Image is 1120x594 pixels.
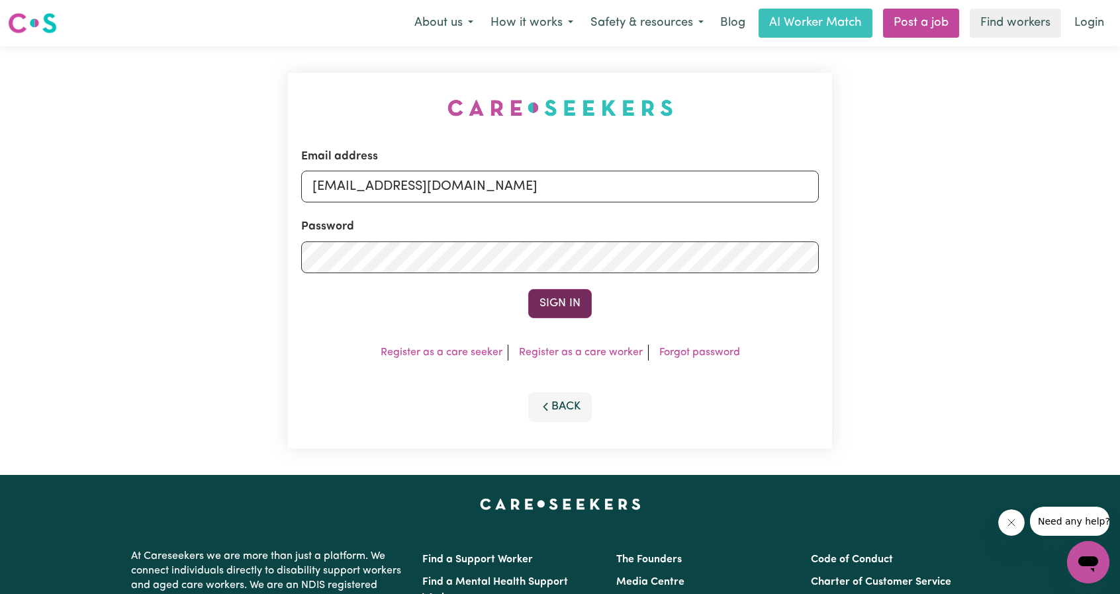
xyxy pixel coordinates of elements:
[1067,541,1109,583] iframe: Button to launch messaging window
[811,554,893,565] a: Code of Conduct
[582,9,712,37] button: Safety & resources
[1030,507,1109,536] iframe: Message from company
[482,9,582,37] button: How it works
[616,554,682,565] a: The Founders
[8,8,57,38] a: Careseekers logo
[8,11,57,35] img: Careseekers logo
[422,554,533,565] a: Find a Support Worker
[8,9,80,20] span: Need any help?
[301,171,819,202] input: Email address
[759,9,872,38] a: AI Worker Match
[480,499,641,509] a: Careseekers home page
[712,9,753,38] a: Blog
[381,347,502,358] a: Register as a care seeker
[528,289,592,318] button: Sign In
[301,218,354,235] label: Password
[528,392,592,421] button: Back
[616,577,684,587] a: Media Centre
[998,509,1025,536] iframe: Close message
[519,347,643,358] a: Register as a care worker
[301,148,378,165] label: Email address
[970,9,1061,38] a: Find workers
[1066,9,1112,38] a: Login
[883,9,959,38] a: Post a job
[659,347,740,358] a: Forgot password
[406,9,482,37] button: About us
[811,577,951,587] a: Charter of Customer Service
